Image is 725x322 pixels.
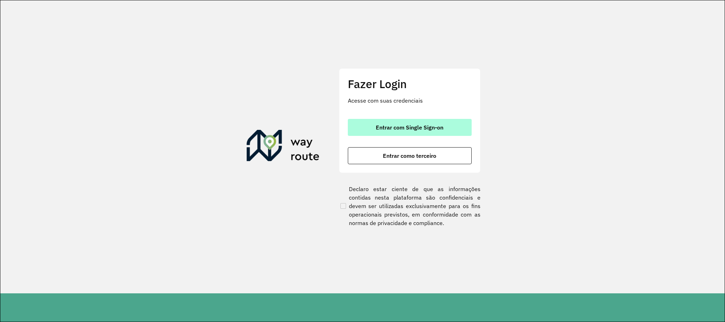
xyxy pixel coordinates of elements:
span: Entrar como terceiro [383,153,436,159]
p: Acesse com suas credenciais [348,96,472,105]
h2: Fazer Login [348,77,472,91]
img: Roteirizador AmbevTech [247,130,320,164]
button: button [348,119,472,136]
span: Entrar com Single Sign-on [376,125,443,130]
button: button [348,147,472,164]
label: Declaro estar ciente de que as informações contidas nesta plataforma são confidenciais e devem se... [339,185,481,227]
